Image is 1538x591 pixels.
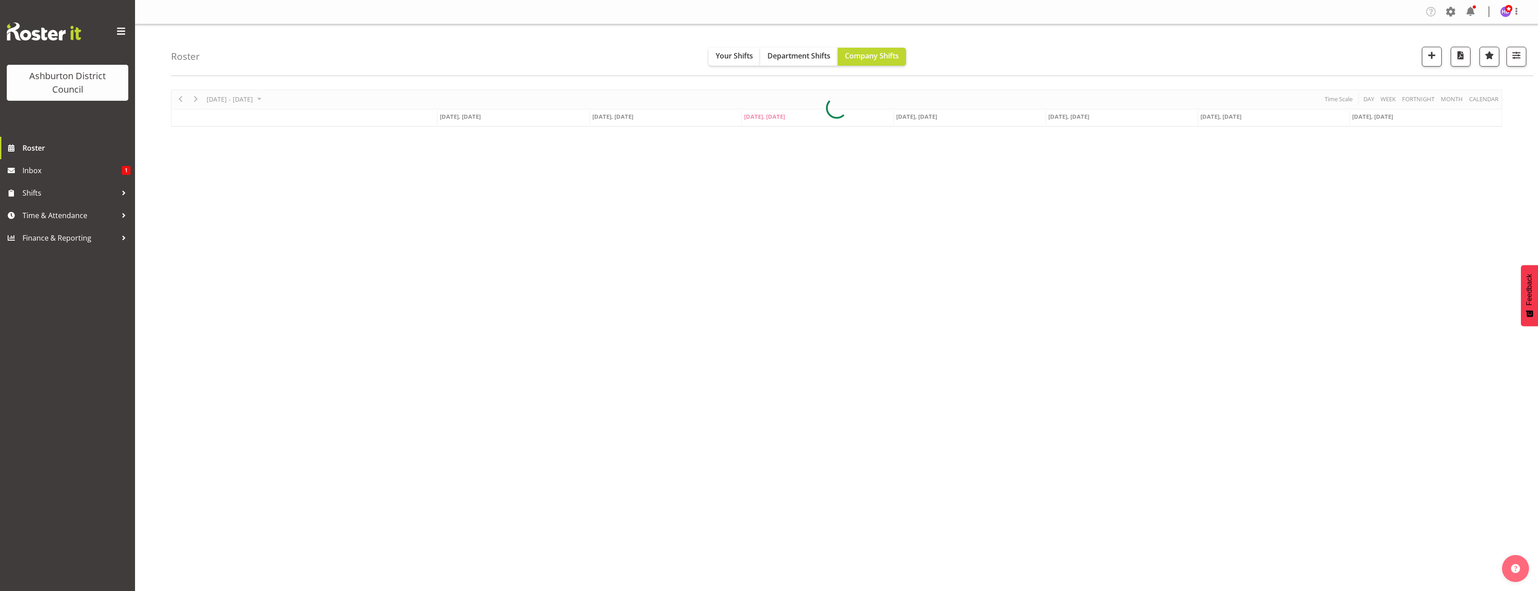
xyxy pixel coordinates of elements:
[23,231,117,245] span: Finance & Reporting
[1525,274,1533,305] span: Feedback
[23,186,117,200] span: Shifts
[23,141,131,155] span: Roster
[1479,47,1499,67] button: Highlight an important date within the roster.
[16,69,119,96] div: Ashburton District Council
[1451,47,1470,67] button: Download a PDF of the roster according to the set date range.
[7,22,81,40] img: Rosterit website logo
[760,48,838,66] button: Department Shifts
[122,166,131,175] span: 1
[845,51,899,61] span: Company Shifts
[23,164,122,177] span: Inbox
[1500,6,1511,17] img: hayley-dickson3805.jpg
[716,51,753,61] span: Your Shifts
[708,48,760,66] button: Your Shifts
[1521,265,1538,326] button: Feedback - Show survey
[1422,47,1442,67] button: Add a new shift
[171,51,200,62] h4: Roster
[1506,47,1526,67] button: Filter Shifts
[1511,564,1520,573] img: help-xxl-2.png
[767,51,830,61] span: Department Shifts
[838,48,906,66] button: Company Shifts
[23,209,117,222] span: Time & Attendance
